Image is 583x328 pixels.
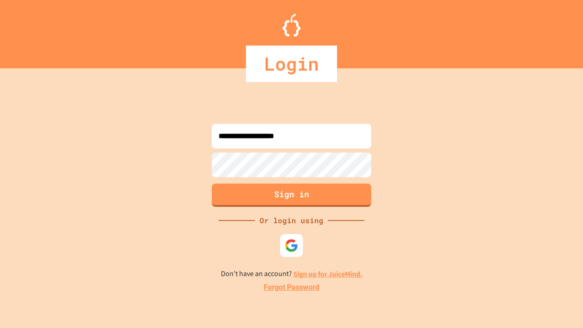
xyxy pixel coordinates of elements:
button: Sign in [212,184,371,207]
p: Don't have an account? [221,268,363,280]
iframe: chat widget [545,292,574,319]
div: Or login using [255,215,328,226]
a: Forgot Password [264,282,319,293]
iframe: chat widget [507,252,574,291]
div: Login [246,46,337,82]
a: Sign up for JuiceMind. [293,269,363,279]
img: google-icon.svg [285,239,298,252]
img: Logo.svg [282,14,301,36]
